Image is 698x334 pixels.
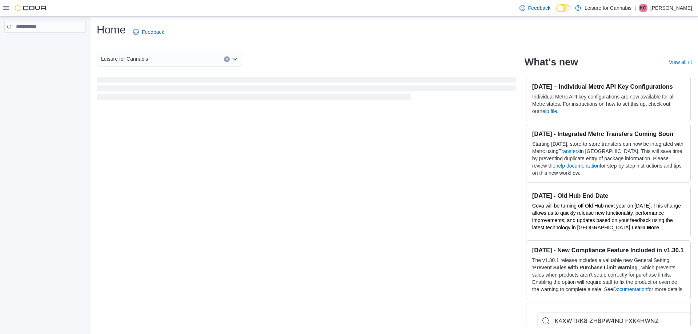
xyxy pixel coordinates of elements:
button: Open list of options [232,56,238,62]
p: [PERSON_NAME] [650,4,692,12]
p: | [634,4,636,12]
img: Cova [15,4,47,12]
nav: Complex example [4,34,86,52]
a: Feedback [130,25,167,39]
h3: [DATE] – Individual Metrc API Key Configurations [532,83,685,90]
span: Leisure for Cannabis [101,55,148,63]
strong: Prevent Sales with Purchase Limit Warning [533,265,638,270]
a: help file [539,108,557,114]
span: Loading [97,78,516,101]
a: View allExternal link [669,59,692,65]
p: Individual Metrc API key configurations are now available for all Metrc states. For instructions ... [532,93,685,115]
a: Documentation [613,286,647,292]
span: KC [640,4,646,12]
a: Transfers [558,148,580,154]
span: Feedback [142,28,164,36]
span: Cova will be turning off Old Hub next year on [DATE]. This change allows us to quickly release ne... [532,203,681,230]
input: Dark Mode [556,4,571,12]
svg: External link [688,60,692,65]
h3: [DATE] - Integrated Metrc Transfers Coming Soon [532,130,685,137]
a: Learn More [631,225,659,230]
p: Leisure for Cannabis [585,4,631,12]
button: Clear input [224,56,230,62]
a: Feedback [517,1,553,15]
h1: Home [97,23,126,37]
h2: What's new [525,56,578,68]
h3: [DATE] - Old Hub End Date [532,192,685,199]
span: Feedback [528,4,550,12]
h3: [DATE] - New Compliance Feature Included in v1.30.1 [532,246,685,254]
p: Starting [DATE], store-to-store transfers can now be integrated with Metrc using in [GEOGRAPHIC_D... [532,140,685,177]
a: help documentation [555,163,600,169]
div: Kyna Crumley [639,4,647,12]
p: The v1.30.1 release includes a valuable new General Setting, ' ', which prevents sales when produ... [532,257,685,293]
